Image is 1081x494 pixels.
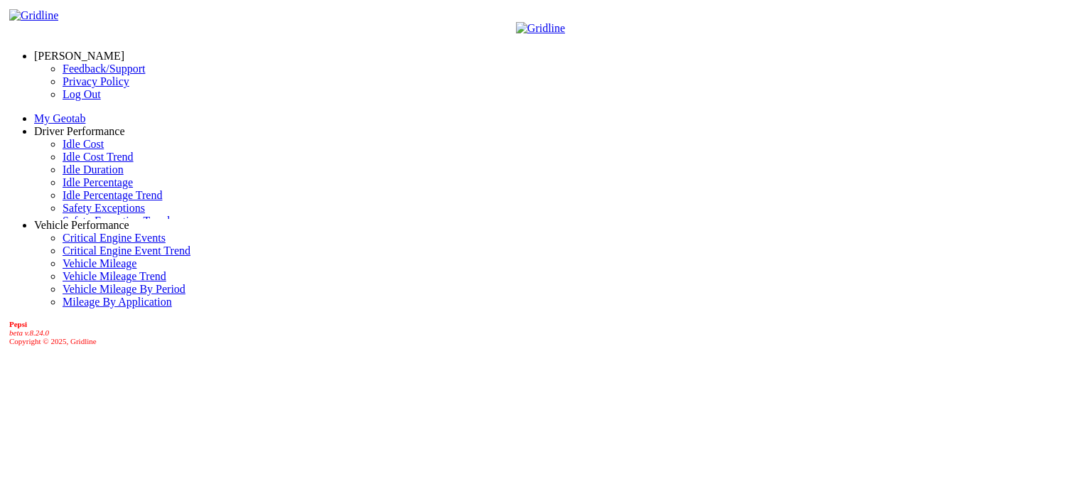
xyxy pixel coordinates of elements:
a: Idle Cost [63,138,104,150]
a: Critical Engine Events [63,232,166,244]
a: Vehicle Mileage By Period [63,283,185,295]
a: Privacy Policy [63,75,129,87]
a: Log Out [63,88,101,100]
img: Gridline [9,9,58,22]
a: Safety Exception Trend [63,215,170,227]
a: Critical Engine Event Trend [63,245,190,257]
img: Gridline [516,22,565,35]
a: Vehicle Performance [34,219,129,231]
a: My Geotab [34,112,85,124]
i: beta v.8.24.0 [9,328,49,337]
a: [PERSON_NAME] [34,50,124,62]
b: Pepsi [9,320,27,328]
a: Driver Performance [34,125,125,137]
a: Mileage By Application [63,296,172,308]
a: Vehicle Mileage Trend [63,270,166,282]
a: Feedback/Support [63,63,145,75]
a: Safety Exceptions [63,202,145,214]
a: Idle Duration [63,163,124,176]
div: Copyright © 2025, Gridline [9,320,1075,345]
a: Idle Percentage [63,176,133,188]
a: Vehicle Mileage [63,257,136,269]
a: Idle Percentage Trend [63,189,162,201]
a: Idle Cost Trend [63,151,134,163]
